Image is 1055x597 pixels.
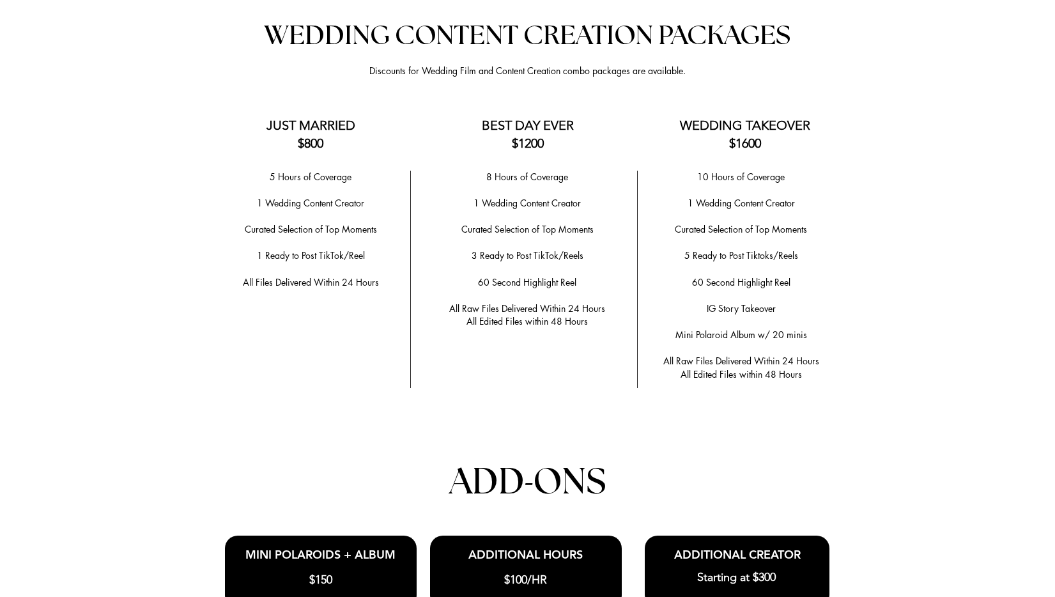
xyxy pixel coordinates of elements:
[270,171,351,183] span: 5 Hours of Coverage
[680,118,810,151] span: WEDDING TAKEOVER $1600
[675,223,807,235] span: Curated Selection of Top Moments
[257,197,364,209] span: 1 Wedding Content Creator
[504,573,547,587] span: $100/HR
[245,223,377,235] span: ​Curated Selection of Top Moments
[482,118,574,151] span: BEST DAY EVER $1200
[468,547,583,562] span: ADDITIONAL HOURS
[245,547,396,562] span: MINI POLAROIDS + ALBUM
[697,171,785,183] span: 10 Hours of Coverage
[243,276,379,288] span: All Files Delivered Within 24 Hours
[692,276,790,288] span: 60 Second Highlight Reel
[697,570,776,584] span: Starting at $300
[266,118,355,133] span: JUST MARRIED
[663,355,819,367] span: All Raw Files Delivered Within 24 Hours
[472,249,583,261] span: 3 Ready to Post TikTok/Reels
[525,458,533,502] span: -
[684,249,798,261] span: 5 Ready to Post Tiktoks/Reels
[461,223,594,235] span: ​Curated Selection of Top Moments
[309,573,332,587] span: $150
[681,368,802,380] span: All Edited Files within 48 Hours
[449,465,525,500] span: ADD
[264,22,790,49] span: WEDDING CONTENT CREATION PACKAGES
[707,302,776,314] span: IG Story Takeover
[486,171,568,183] span: 8 Hours of Coverage
[674,547,801,562] span: ADDITIONAL CREATOR
[675,329,807,341] span: Mini Polaroid Album w/ 20 minis
[533,465,606,500] span: ONS
[369,65,686,77] span: Discounts for Wedding Film and Content Creation combo packages are available.
[298,136,323,151] span: $800
[257,249,365,261] span: 1 Ready to Post TikTok/Reel
[478,276,576,288] span: 60 Second Highlight Reel
[474,197,581,209] span: 1 Wedding Content Creator
[449,302,605,314] span: All Raw Files Delivered Within 24 Hours
[688,197,795,209] span: 1 Wedding Content Creator
[466,315,588,327] span: All Edited Files within 48 Hours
